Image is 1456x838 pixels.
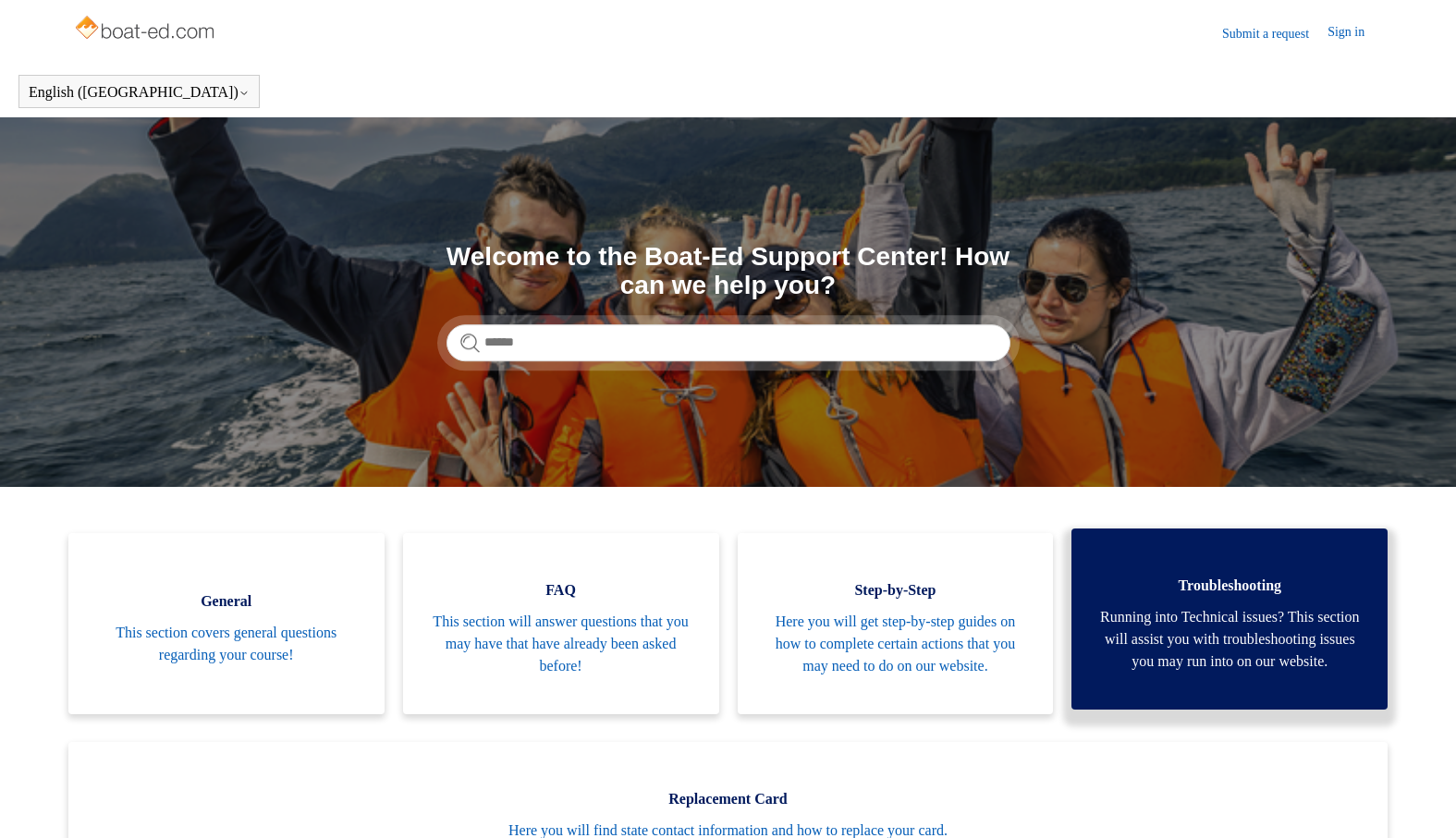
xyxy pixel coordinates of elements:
[1222,24,1328,43] a: Submit a request
[73,11,220,48] img: Boat-Ed Help Center home page
[765,579,1026,601] span: Step-by-Step
[1071,528,1388,710] a: Troubleshooting Running into Technical issues? This section will assist you with troubleshooting ...
[96,622,357,666] span: This section covers general questions regarding your course!
[1328,22,1383,44] a: Sign in
[431,611,691,677] span: This section will answer questions that you may have that have already been asked before!
[1099,575,1360,597] span: Troubleshooting
[68,533,385,714] a: General This section covers general questions regarding your course!
[1099,606,1360,673] span: Running into Technical issues? This section will assist you with troubleshooting issues you may r...
[738,533,1054,714] a: Step-by-Step Here you will get step-by-step guides on how to complete certain actions that you ma...
[29,84,250,101] button: English ([GEOGRAPHIC_DATA])
[447,324,1010,361] input: Search
[403,533,719,714] a: FAQ This section will answer questions that you may have that have already been asked before!
[447,243,1010,300] h1: Welcome to the Boat-Ed Support Center! How can we help you?
[765,611,1026,677] span: Here you will get step-by-step guides on how to complete certain actions that you may need to do ...
[96,788,1361,810] span: Replacement Card
[431,579,691,601] span: FAQ
[96,590,357,613] span: General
